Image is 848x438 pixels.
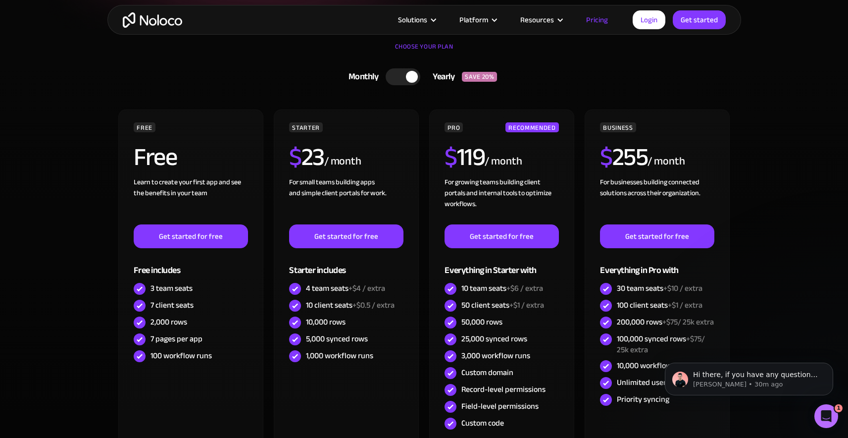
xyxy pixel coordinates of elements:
[461,367,513,378] div: Custom domain
[150,333,202,344] div: 7 pages per app
[662,315,714,329] span: +$75/ 25k extra
[617,300,702,311] div: 100 client seats
[617,333,714,355] div: 100,000 synced rows
[461,300,544,311] div: 50 client seats
[574,13,620,26] a: Pricing
[508,13,574,26] div: Resources
[461,401,539,412] div: Field-level permissions
[306,333,368,344] div: 5,000 synced rows
[459,13,488,26] div: Platform
[150,317,187,328] div: 2,000 rows
[462,72,497,82] div: SAVE 20%
[123,12,182,28] a: home
[306,350,373,361] div: 1,000 workflow runs
[420,69,462,84] div: Yearly
[617,317,714,328] div: 200,000 rows
[445,145,485,169] h2: 119
[461,350,530,361] div: 3,000 workflow runs
[445,248,558,280] div: Everything in Starter with
[352,298,395,313] span: +$0.5 / extra
[324,154,361,169] div: / month
[117,39,731,64] div: CHOOSE YOUR PLAN
[289,122,322,132] div: STARTER
[668,298,702,313] span: +$1 / extra
[461,418,504,429] div: Custom code
[617,360,689,371] div: 10,000 workflow runs
[509,298,544,313] span: +$1 / extra
[447,13,508,26] div: Platform
[600,177,714,224] div: For businesses building connected solutions across their organization. ‍
[617,331,705,357] span: +$75/ 25k extra
[306,283,385,294] div: 4 team seats
[617,394,669,405] div: Priority syncing
[461,283,543,294] div: 10 team seats
[485,154,522,169] div: / month
[289,145,324,169] h2: 23
[150,283,193,294] div: 3 team seats
[673,10,726,29] a: Get started
[349,281,385,296] span: +$4 / extra
[650,342,848,411] iframe: Intercom notifications message
[134,224,248,248] a: Get started for free
[289,134,301,180] span: $
[134,248,248,280] div: Free includes
[336,69,386,84] div: Monthly
[150,300,194,311] div: 7 client seats
[445,122,463,132] div: PRO
[289,177,403,224] div: For small teams building apps and simple client portals for work. ‍
[648,154,685,169] div: / month
[461,317,502,328] div: 50,000 rows
[600,224,714,248] a: Get started for free
[289,224,403,248] a: Get started for free
[445,177,558,224] div: For growing teams building client portals and internal tools to optimize workflows.
[505,122,558,132] div: RECOMMENDED
[617,283,702,294] div: 30 team seats
[289,248,403,280] div: Starter includes
[506,281,543,296] span: +$6 / extra
[150,350,212,361] div: 100 workflow runs
[398,13,427,26] div: Solutions
[134,177,248,224] div: Learn to create your first app and see the benefits in your team ‍
[835,404,843,412] span: 1
[600,122,636,132] div: BUSINESS
[520,13,554,26] div: Resources
[306,300,395,311] div: 10 client seats
[445,224,558,248] a: Get started for free
[386,13,447,26] div: Solutions
[600,145,648,169] h2: 255
[461,333,527,344] div: 25,000 synced rows
[663,281,702,296] span: +$10 / extra
[461,384,546,395] div: Record-level permissions
[445,134,457,180] span: $
[600,134,612,180] span: $
[617,377,684,388] div: Unlimited user roles
[134,145,177,169] h2: Free
[306,317,346,328] div: 10,000 rows
[814,404,838,428] iframe: Intercom live chat
[633,10,665,29] a: Login
[600,248,714,280] div: Everything in Pro with
[134,122,155,132] div: FREE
